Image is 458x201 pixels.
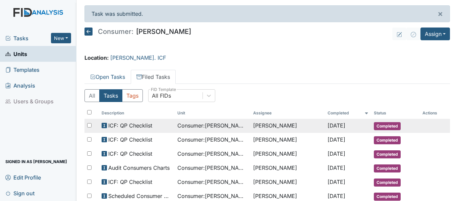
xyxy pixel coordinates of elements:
[250,147,325,161] td: [PERSON_NAME]
[177,178,248,186] span: Consumer : [PERSON_NAME]
[177,136,248,144] span: Consumer : [PERSON_NAME]
[5,188,35,198] span: Sign out
[328,136,345,143] span: [DATE]
[5,49,27,59] span: Units
[84,5,450,22] div: Task was submitted.
[177,192,248,200] span: Consumer : [PERSON_NAME]
[98,28,133,35] span: Consumer:
[177,121,248,130] span: Consumer : [PERSON_NAME]
[431,6,450,22] button: ×
[108,150,152,158] span: ICF: QP Checklist
[374,136,401,144] span: Completed
[250,107,325,119] th: Assignee
[131,70,176,84] a: Filed Tasks
[5,172,41,183] span: Edit Profile
[328,150,345,157] span: [DATE]
[177,150,248,158] span: Consumer : [PERSON_NAME]
[175,107,250,119] th: Toggle SortBy
[438,9,443,18] span: ×
[84,89,100,102] button: All
[5,156,67,167] span: Signed in as [PERSON_NAME]
[371,107,420,119] th: Toggle SortBy
[87,110,92,114] input: Toggle All Rows Selected
[110,54,166,61] a: [PERSON_NAME]. ICF
[84,70,131,84] a: Open Tasks
[374,164,401,172] span: Completed
[51,33,71,43] button: New
[152,92,171,100] div: All FIDs
[325,107,371,119] th: Toggle SortBy
[328,193,345,199] span: [DATE]
[84,54,109,61] strong: Location:
[250,133,325,147] td: [PERSON_NAME]
[250,119,325,133] td: [PERSON_NAME]
[328,179,345,185] span: [DATE]
[84,28,191,36] h5: [PERSON_NAME]
[84,89,143,102] div: Type filter
[99,89,122,102] button: Tasks
[420,28,450,40] button: Assign
[420,107,450,119] th: Actions
[328,164,345,171] span: [DATE]
[328,122,345,129] span: [DATE]
[177,164,248,172] span: Consumer : [PERSON_NAME]
[108,121,152,130] span: ICF: QP Checklist
[374,122,401,130] span: Completed
[374,179,401,187] span: Completed
[108,164,170,172] span: Audit Consumers Charts
[108,136,152,144] span: ICF: QP Checklist
[99,107,175,119] th: Toggle SortBy
[374,150,401,158] span: Completed
[5,80,35,91] span: Analysis
[250,161,325,175] td: [PERSON_NAME]
[108,178,152,186] span: ICF: QP Checklist
[122,89,143,102] button: Tags
[108,192,172,200] span: Scheduled Consumer Chart Review
[374,193,401,201] span: Completed
[5,64,40,75] span: Templates
[5,34,51,42] a: Tasks
[250,175,325,189] td: [PERSON_NAME]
